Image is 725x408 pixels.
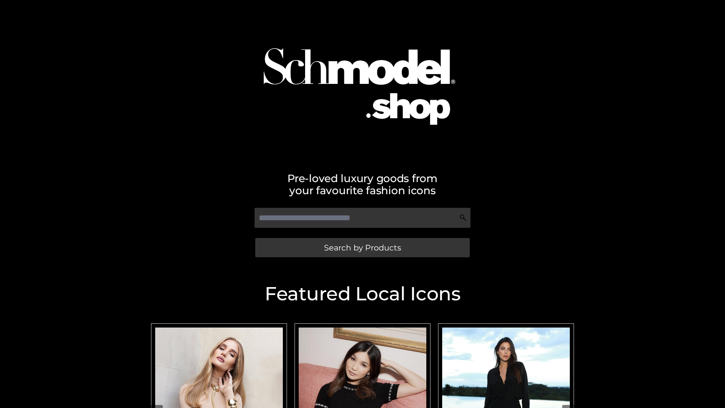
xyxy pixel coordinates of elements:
span: Search by Products [324,244,401,252]
a: Search by Products [255,238,470,257]
h2: Pre-loved luxury goods from your favourite fashion icons [147,172,578,196]
h2: Featured Local Icons​ [147,284,578,303]
img: Search Icon [459,214,467,221]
